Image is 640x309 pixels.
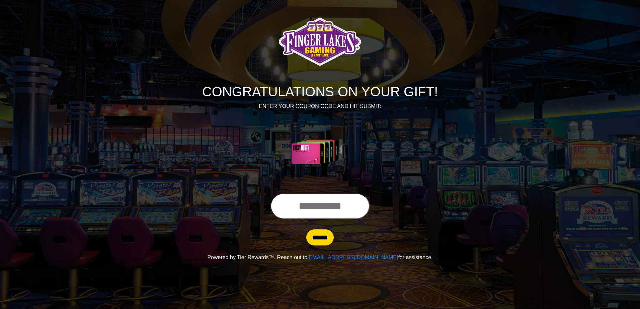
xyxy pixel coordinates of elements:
[307,254,398,260] a: [EMAIL_ADDRESS][DOMAIN_NAME]
[275,118,365,185] img: Center Image
[134,102,506,110] p: ENTER YOUR COUPON CODE AND HIT SUBMIT:
[207,254,432,260] span: Powered by Tier Rewards™. Reach out to for assistance.
[134,84,506,100] h1: CONGRATULATIONS ON YOUR GIFT!
[277,9,364,76] img: Logo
